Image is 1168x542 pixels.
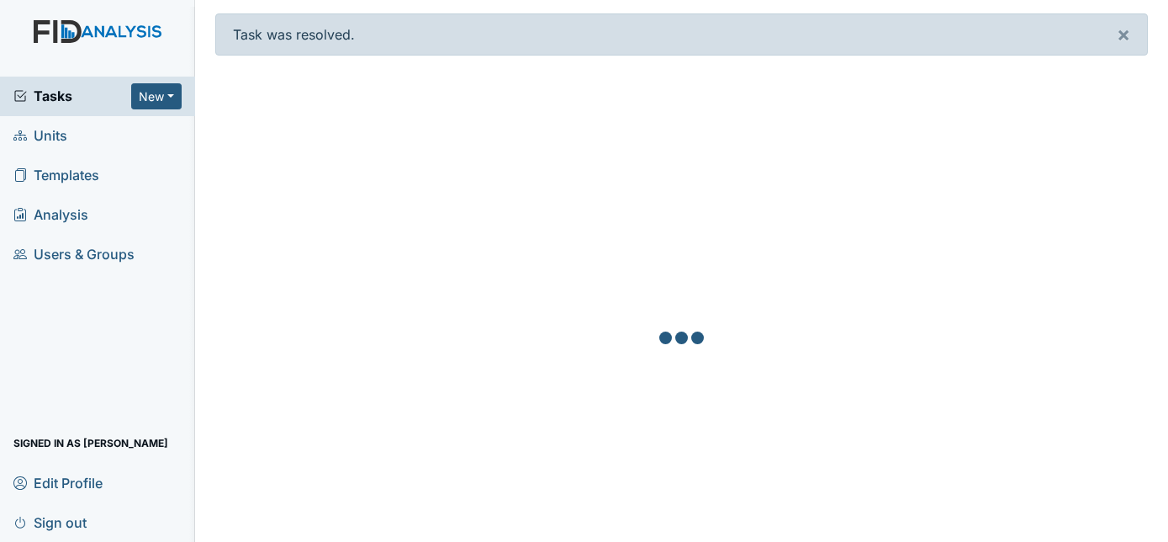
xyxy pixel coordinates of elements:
[13,123,67,149] span: Units
[1100,14,1147,55] button: ×
[13,430,168,456] span: Signed in as [PERSON_NAME]
[13,202,88,228] span: Analysis
[13,242,135,268] span: Users & Groups
[13,86,131,106] a: Tasks
[1117,22,1130,46] span: ×
[13,470,103,496] span: Edit Profile
[215,13,1149,56] div: Task was resolved.
[13,509,87,535] span: Sign out
[13,162,99,189] span: Templates
[131,83,182,109] button: New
